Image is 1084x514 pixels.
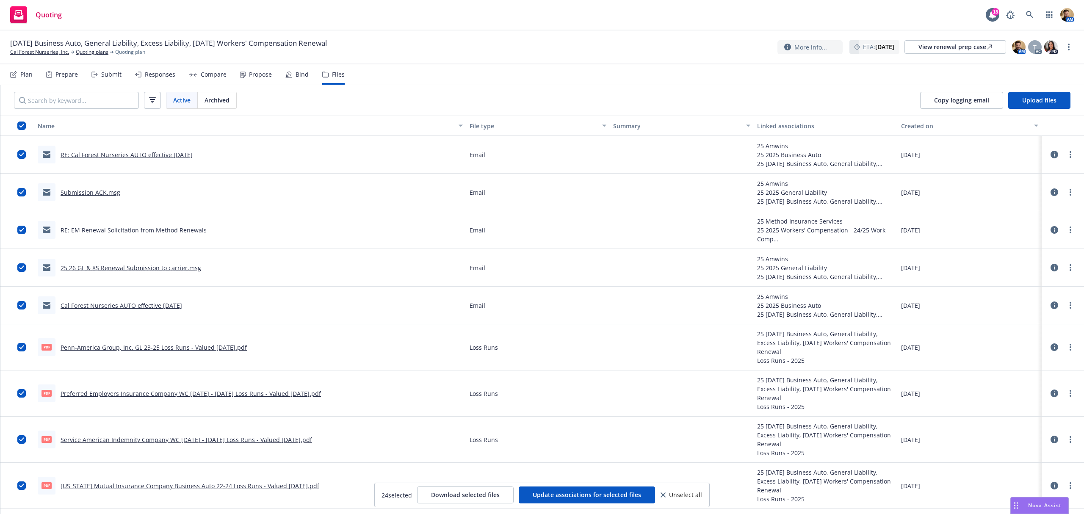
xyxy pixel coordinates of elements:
div: 25 2025 Business Auto [757,150,894,159]
div: Files [332,71,345,78]
span: Quoting [36,11,62,18]
button: Name [34,116,466,136]
img: photo [1044,40,1058,54]
a: more [1065,434,1076,445]
div: 25 [DATE] Business Auto, General Liability, Excess Liability, [DATE] Workers' Compensation Renewal [757,468,894,495]
div: Bind [296,71,309,78]
strong: [DATE] [875,43,894,51]
div: 25 [DATE] Business Auto, General Liability, Excess Liability, [DATE] Workers' Compensation Renewal [757,422,894,448]
a: 25 26 GL & XS Renewal Submission to carrier.msg [61,264,201,272]
div: 25 Amwins [757,179,894,188]
button: Nova Assist [1010,497,1069,514]
a: more [1065,187,1076,197]
span: pdf [41,390,52,396]
img: photo [1060,8,1074,22]
input: Toggle Row Selected [17,263,26,272]
div: 25 [DATE] Business Auto, General Liability, Excess Liability, [DATE] Workers' Compensation Renewal [757,376,894,402]
span: Loss Runs [470,435,498,444]
a: Service American Indemnity Company WC [DATE] - [DATE] Loss Runs - Valued [DATE].pdf [61,436,312,444]
div: 25 Amwins [757,292,894,301]
div: 25 2025 General Liability [757,188,894,197]
div: 25 [DATE] Business Auto, General Liability, Excess Liability, [DATE] Workers' Compensation Renewal [757,310,894,319]
input: Toggle Row Selected [17,188,26,196]
span: ETA : [863,42,894,51]
span: pdf [41,482,52,489]
input: Search by keyword... [14,92,139,109]
a: Switch app [1041,6,1058,23]
div: Drag to move [1011,497,1021,514]
button: Linked associations [754,116,898,136]
span: [DATE] [901,263,920,272]
a: Search [1021,6,1038,23]
input: Select all [17,122,26,130]
div: 25 2025 Business Auto [757,301,894,310]
div: File type [470,122,597,130]
div: Loss Runs - 2025 [757,448,894,457]
span: Email [470,263,485,272]
a: Report a Bug [1002,6,1019,23]
div: Loss Runs - 2025 [757,402,894,411]
span: pdf [41,436,52,442]
span: Loss Runs [470,481,498,490]
span: [DATE] [901,389,920,398]
button: Download selected files [417,486,514,503]
button: Created on [898,116,1042,136]
a: Submission ACK.msg [61,188,120,196]
span: Email [470,301,485,310]
a: more [1064,42,1074,52]
button: Upload files [1008,92,1070,109]
div: 25 Method Insurance Services [757,217,894,226]
div: View renewal prep case [918,41,992,53]
span: Email [470,188,485,197]
span: Email [470,226,485,235]
a: more [1065,342,1076,352]
div: 25 [DATE] Business Auto, General Liability, Excess Liability, [DATE] Workers' Compensation Renewal [757,329,894,356]
span: [DATE] [901,481,920,490]
input: Toggle Row Selected [17,150,26,159]
a: Cal Forest Nurseries AUTO effective [DATE] [61,301,182,310]
div: Plan [20,71,33,78]
button: Update associations for selected files [519,486,655,503]
span: Nova Assist [1028,502,1062,509]
button: More info... [777,40,843,54]
span: Loss Runs [470,343,498,352]
div: 25 Amwins [757,254,894,263]
a: more [1065,225,1076,235]
div: Propose [249,71,272,78]
button: File type [466,116,610,136]
a: RE: EM Renewal Solicitation from Method Renewals [61,226,207,234]
input: Toggle Row Selected [17,301,26,310]
div: Submit [101,71,122,78]
a: more [1065,149,1076,160]
div: Loss Runs - 2025 [757,495,894,503]
a: Preferred Employers Insurance Company WC [DATE] - [DATE] Loss Runs - Valued [DATE].pdf [61,390,321,398]
input: Toggle Row Selected [17,226,26,234]
span: Upload files [1022,96,1056,104]
input: Toggle Row Selected [17,435,26,444]
span: [DATE] [901,226,920,235]
span: [DATE] Business Auto, General Liability, Excess Liability, [DATE] Workers' Compensation Renewal [10,38,327,48]
div: 18 [992,8,999,16]
a: View renewal prep case [904,40,1006,54]
span: [DATE] [901,435,920,444]
div: 25 [DATE] Business Auto, General Liability, Excess Liability, [DATE] Workers' Compensation Renewal [757,272,894,281]
span: Active [173,96,191,105]
div: Compare [201,71,227,78]
div: Loss Runs - 2025 [757,356,894,365]
a: more [1065,300,1076,310]
span: 24 selected [382,491,412,500]
a: Quoting [7,3,65,27]
button: Summary [610,116,754,136]
a: Penn-America Group, Inc. GL 23-25 Loss Runs - Valued [DATE].pdf [61,343,247,351]
a: Quoting plans [76,48,108,56]
div: Prepare [55,71,78,78]
a: more [1065,481,1076,491]
button: Copy logging email [920,92,1003,109]
div: 25 [DATE] Business Auto, General Liability, Excess Liability, [DATE] Workers' Compensation Renewal [757,197,894,206]
div: 25 2025 Workers' Compensation - 24/25 Work Comp [757,226,894,243]
a: [US_STATE] Mutual Insurance Company Business Auto 22-24 Loss Runs - Valued [DATE].pdf [61,482,319,490]
input: Toggle Row Selected [17,389,26,398]
span: T [1033,43,1037,52]
div: Linked associations [757,122,894,130]
div: Responses [145,71,175,78]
